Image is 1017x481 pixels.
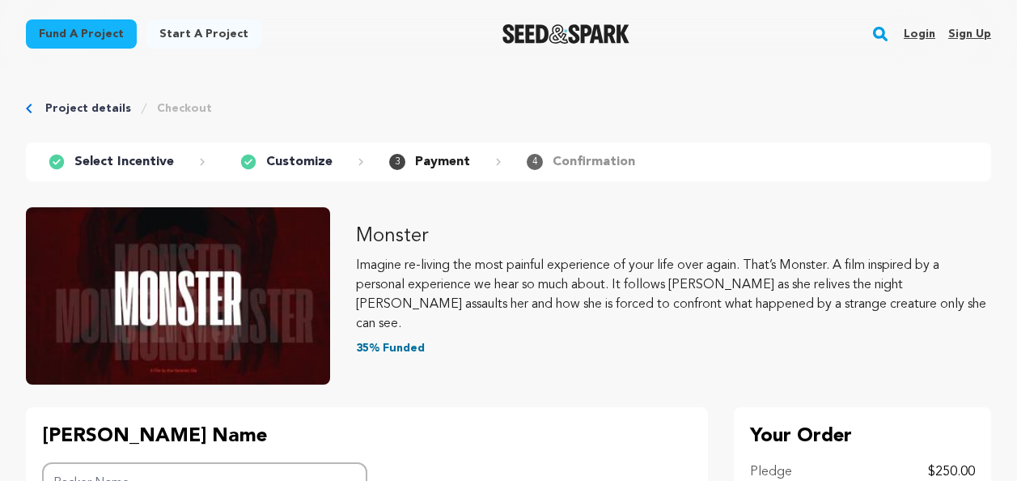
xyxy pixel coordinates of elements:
[415,152,470,172] p: Payment
[356,256,991,334] p: Imagine re-living the most painful experience of your life over again. That’s Monster. A film ins...
[157,100,212,117] a: Checkout
[356,223,991,249] p: Monster
[26,100,991,117] div: Breadcrumb
[42,424,367,449] p: [PERSON_NAME] Name
[527,154,543,170] span: 4
[266,152,333,172] p: Customize
[26,19,137,49] a: Fund a project
[356,340,991,356] p: 35% Funded
[750,424,975,449] p: Your Order
[904,21,935,47] a: Login
[74,152,174,172] p: Select Incentive
[45,100,131,117] a: Project details
[553,152,635,172] p: Confirmation
[389,154,405,170] span: 3
[146,19,261,49] a: Start a project
[948,21,991,47] a: Sign up
[502,24,629,44] a: Seed&Spark Homepage
[26,207,330,385] img: Monster image
[502,24,629,44] img: Seed&Spark Logo Dark Mode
